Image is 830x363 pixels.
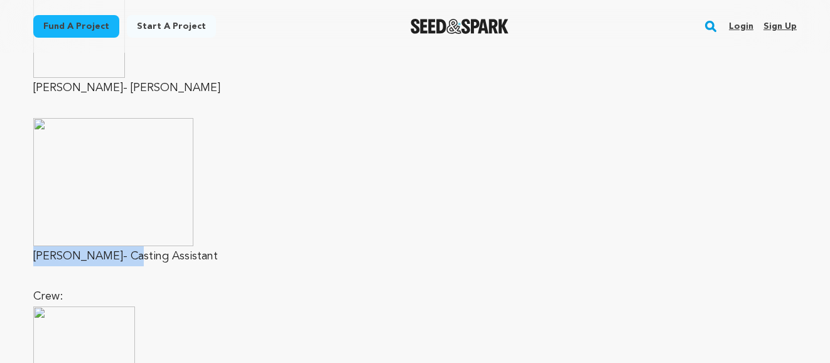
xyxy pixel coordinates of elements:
[763,16,797,36] a: Sign up
[33,286,522,306] p: Crew:
[411,19,509,34] img: Seed&Spark Logo Dark Mode
[127,15,216,38] a: Start a project
[411,19,509,34] a: Seed&Spark Homepage
[33,15,119,38] a: Fund a project
[33,118,193,246] img: 1590766089-cid_f_k4szvwe10%20copy.jpg
[729,16,753,36] a: Login
[33,78,522,98] p: [PERSON_NAME]- [PERSON_NAME]
[33,246,522,266] p: [PERSON_NAME]- Casting Assistant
